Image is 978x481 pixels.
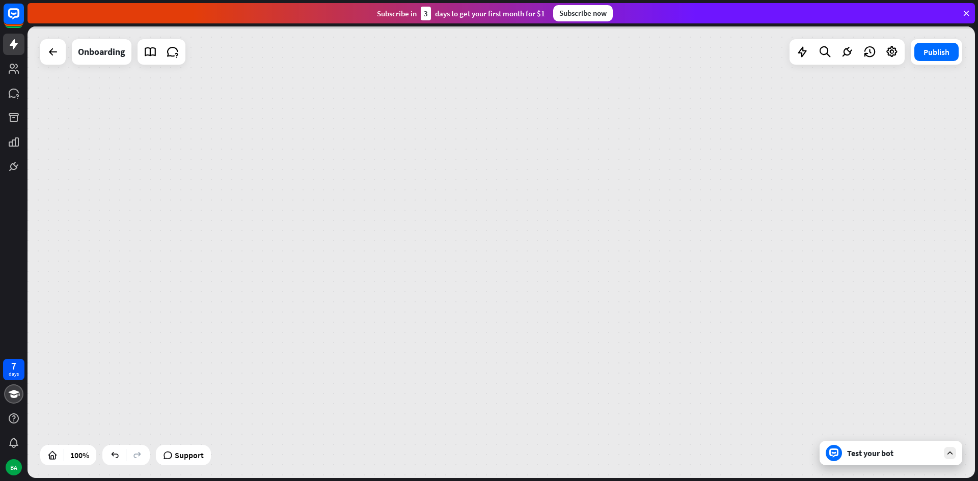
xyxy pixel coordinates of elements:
[377,7,545,20] div: Subscribe in days to get your first month for $1
[9,371,19,378] div: days
[6,459,22,475] div: BA
[553,5,613,21] div: Subscribe now
[11,361,16,371] div: 7
[3,359,24,380] a: 7 days
[421,7,431,20] div: 3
